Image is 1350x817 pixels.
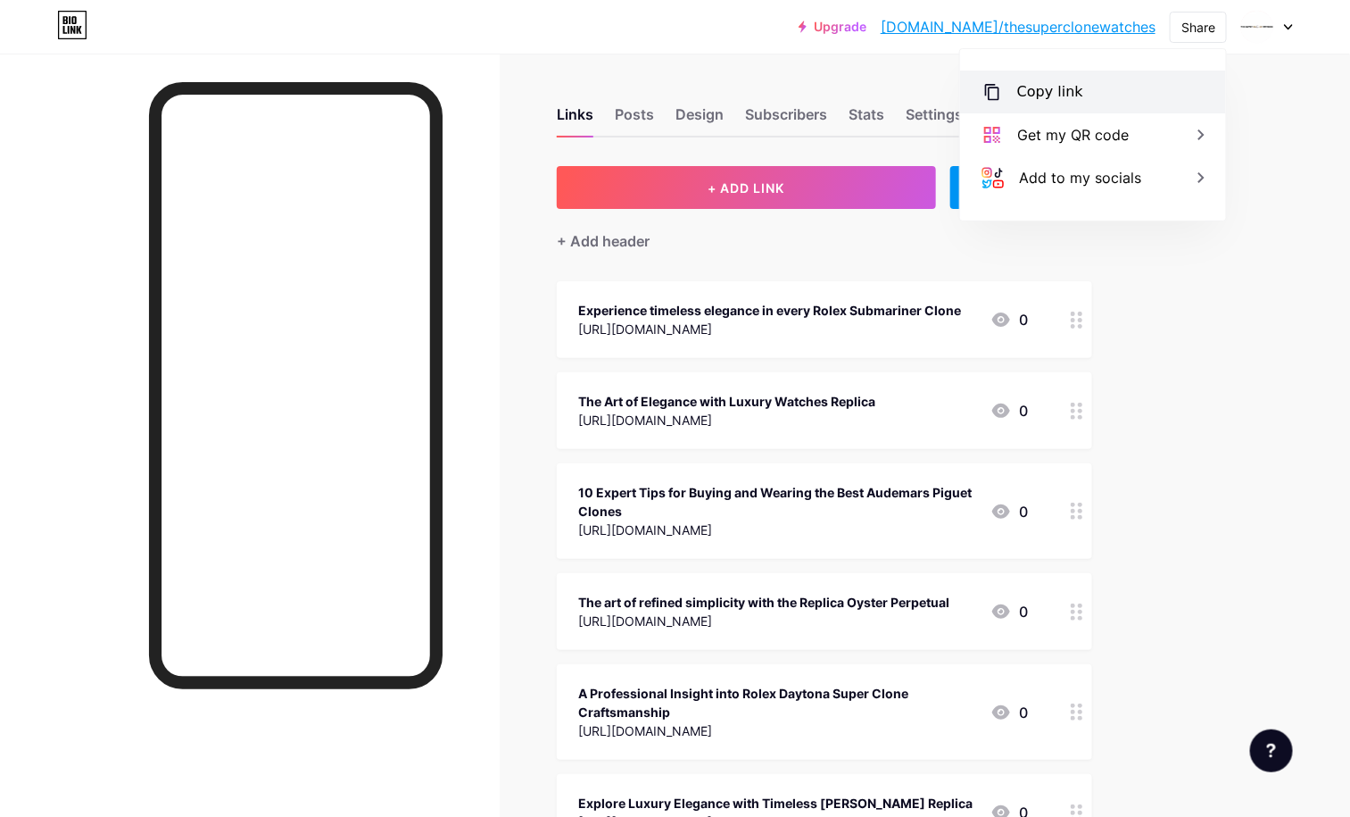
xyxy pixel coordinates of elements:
[557,104,593,136] div: Links
[990,601,1028,622] div: 0
[557,230,650,252] div: + Add header
[950,166,1092,209] div: + ADD EMBED
[578,320,961,338] div: [URL][DOMAIN_NAME]
[990,702,1028,723] div: 0
[578,521,976,539] div: [URL][DOMAIN_NAME]
[615,104,654,136] div: Posts
[990,309,1028,330] div: 0
[1017,124,1129,146] div: Get my QR code
[578,794,973,813] div: Explore Luxury Elegance with Timeless [PERSON_NAME] Replica
[675,104,724,136] div: Design
[990,400,1028,421] div: 0
[578,684,976,721] div: A Professional Insight into Rolex Daytona Super Clone Craftsmanship
[578,612,949,630] div: [URL][DOMAIN_NAME]
[578,483,976,521] div: 10 Expert Tips for Buying and Wearing the Best Audemars Piguet Clones
[881,16,1155,38] a: [DOMAIN_NAME]/thesuperclonewatches
[1019,167,1141,188] div: Add to my socials
[1240,10,1274,44] img: thesuperclonewatches
[578,721,976,740] div: [URL][DOMAIN_NAME]
[849,104,884,136] div: Stats
[745,104,827,136] div: Subscribers
[578,411,875,429] div: [URL][DOMAIN_NAME]
[578,301,961,320] div: Experience timeless elegance in every Rolex Submariner Clone
[1017,81,1083,103] div: Copy link
[799,20,866,34] a: Upgrade
[990,501,1028,522] div: 0
[708,180,784,196] span: + ADD LINK
[578,593,949,612] div: The art of refined simplicity with the Replica Oyster Perpetual
[578,392,875,411] div: The Art of Elegance with Luxury Watches Replica
[906,104,963,136] div: Settings
[1181,18,1215,37] div: Share
[557,166,936,209] button: + ADD LINK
